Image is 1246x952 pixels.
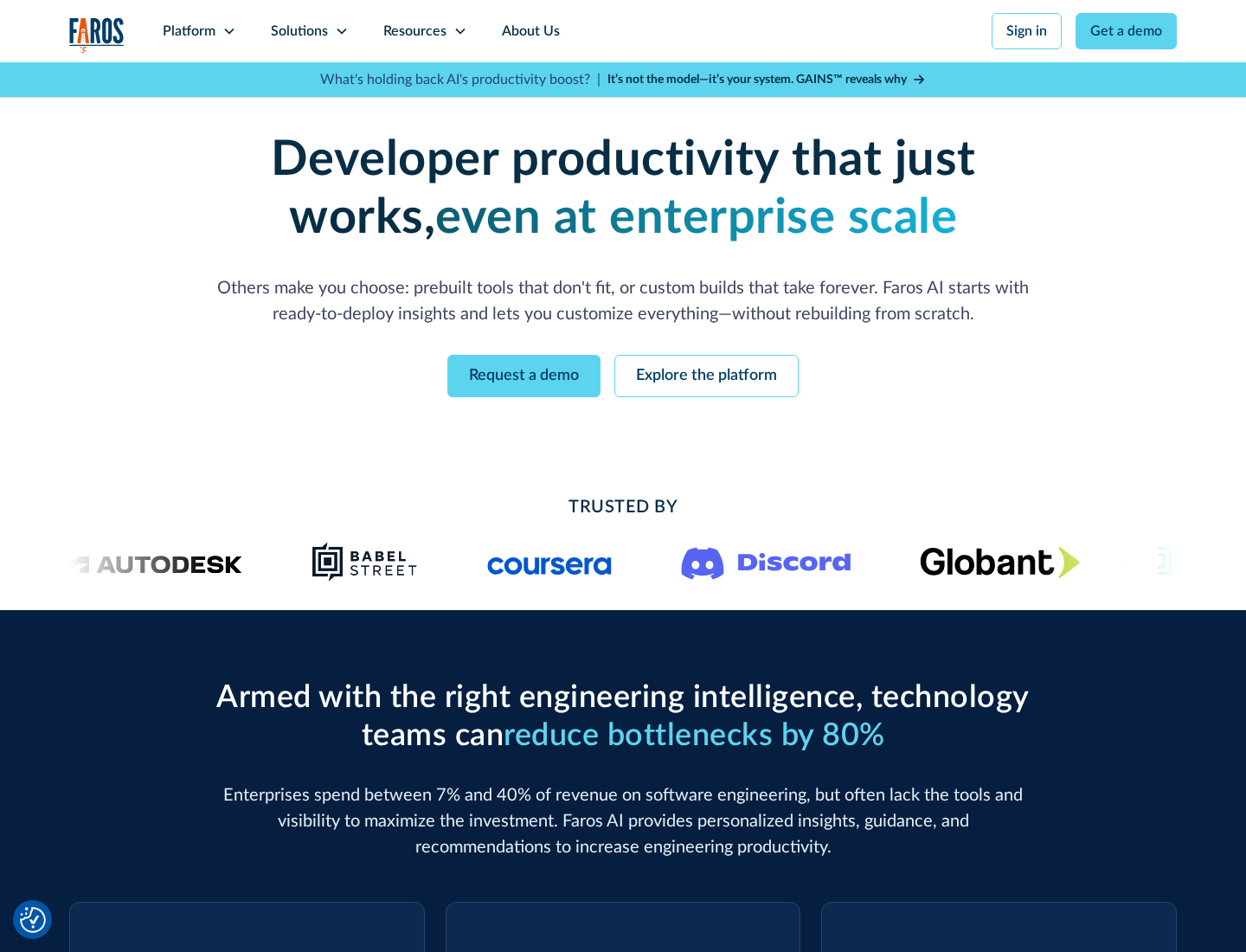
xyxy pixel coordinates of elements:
p: What's holding back AI's productivity boost? | [320,69,601,90]
strong: even at enterprise scale [435,194,957,242]
a: Get a demo [1076,13,1177,49]
strong: Developer productivity that just works, [271,136,976,242]
img: Logo of the analytics and reporting company Faros. [69,17,125,53]
a: It’s not the model—it’s your system. GAINS™ reveals why [607,71,926,89]
div: Resources [383,21,446,42]
p: Enterprises spend between 7% and 40% of revenue on software engineering, but often lack the tools... [208,782,1038,860]
img: Logo of the design software company Autodesk. [63,550,243,574]
img: Logo of the online learning platform Coursera. [488,548,613,576]
h2: Trusted By [208,494,1038,520]
img: Revisit consent button [20,907,46,933]
a: Request a demo [447,355,601,397]
span: reduce bottlenecks by 80% [504,720,885,751]
button: Cookie Settings [20,907,46,933]
a: Explore the platform [614,355,799,397]
img: Babel Street logo png [312,541,419,582]
div: Platform [163,21,215,42]
p: Others make you choose: prebuilt tools that don't fit, or custom builds that take forever. Faros ... [208,275,1038,327]
img: Logo of the communication platform Discord. [682,544,851,580]
strong: It’s not the model—it’s your system. GAINS™ reveals why [607,74,907,86]
h2: Armed with the right engineering intelligence, technology teams can [208,679,1038,754]
a: Sign in [992,13,1062,49]
img: Globant's logo [921,546,1081,578]
a: home [69,17,125,53]
div: Solutions [271,21,328,42]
